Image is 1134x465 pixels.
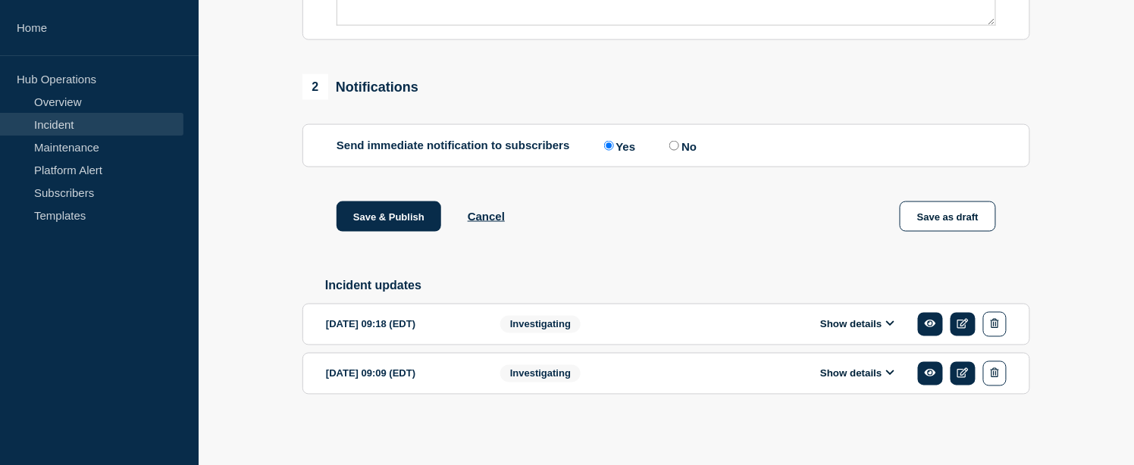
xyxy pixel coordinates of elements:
[604,141,614,151] input: Yes
[302,74,418,100] div: Notifications
[337,139,570,153] p: Send immediate notification to subscribers
[500,316,581,333] span: Investigating
[600,139,636,153] label: Yes
[816,318,899,331] button: Show details
[325,279,1030,293] h2: Incident updates
[816,367,899,380] button: Show details
[500,365,581,382] span: Investigating
[669,141,679,151] input: No
[900,201,996,232] button: Save as draft
[326,361,478,386] div: [DATE] 09:09 (EDT)
[302,74,328,100] span: 2
[337,201,441,232] button: Save & Publish
[326,312,478,337] div: [DATE] 09:18 (EDT)
[468,210,505,223] button: Cancel
[666,139,697,153] label: No
[337,139,996,153] div: Send immediate notification to subscribers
